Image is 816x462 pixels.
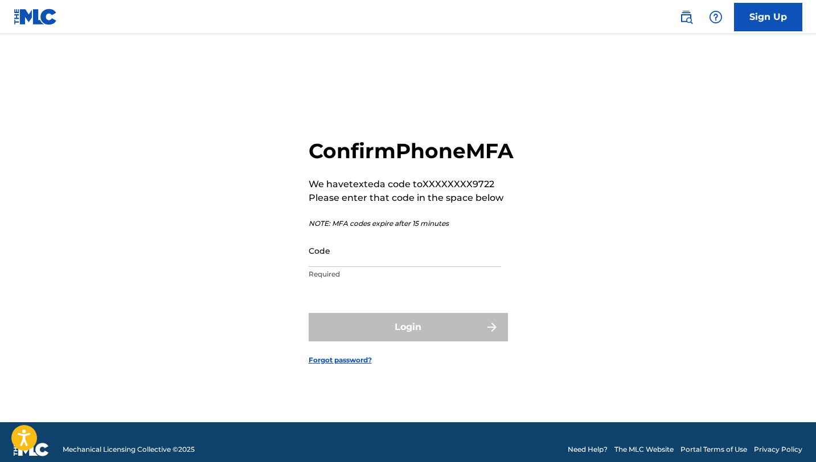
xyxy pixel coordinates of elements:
p: Please enter that code in the space below [309,191,514,205]
a: The MLC Website [614,444,674,455]
a: Need Help? [568,444,608,455]
a: Portal Terms of Use [680,444,747,455]
img: help [709,10,723,24]
div: Help [704,6,727,28]
a: Public Search [675,6,698,28]
a: Sign Up [734,3,802,31]
p: We have texted a code to XXXXXXXX9722 [309,178,514,191]
img: logo [14,443,49,456]
p: NOTE: MFA codes expire after 15 minutes [309,218,514,229]
p: Required [309,269,501,279]
a: Forgot password? [309,355,372,365]
a: Privacy Policy [754,444,802,455]
img: search [679,10,693,24]
h2: Confirm Phone MFA [309,138,514,164]
span: Mechanical Licensing Collective © 2025 [63,444,195,455]
img: MLC Logo [14,9,58,25]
